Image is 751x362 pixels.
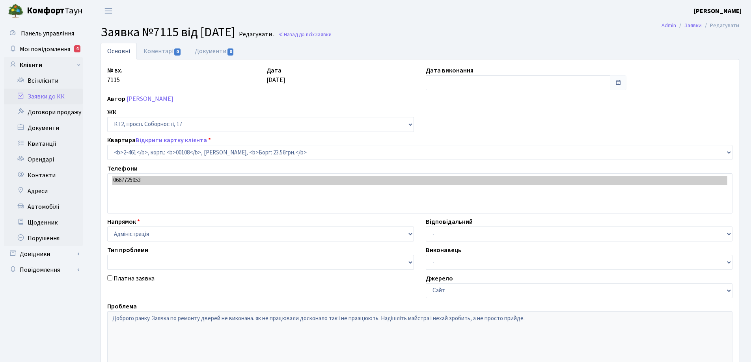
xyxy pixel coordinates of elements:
[27,4,83,18] span: Таун
[4,104,83,120] a: Договори продажу
[101,66,261,90] div: 7115
[4,41,83,57] a: Мої повідомлення4
[101,43,137,59] a: Основні
[101,23,235,41] span: Заявка №7115 від [DATE]
[107,164,138,173] label: Телефони
[4,183,83,199] a: Адреси
[4,73,83,89] a: Всі клієнти
[4,167,83,183] a: Контакти
[127,95,173,103] a: [PERSON_NAME]
[8,3,24,19] img: logo.png
[107,94,125,104] label: Автор
[137,43,188,59] a: Коментарі
[20,45,70,54] span: Мої повідомлення
[4,199,83,215] a: Автомобілі
[315,31,332,38] span: Заявки
[107,145,732,160] select: )
[4,262,83,278] a: Повідомлення
[188,43,241,59] a: Документи
[114,274,155,283] label: Платна заявка
[278,31,332,38] a: Назад до всіхЗаявки
[107,136,211,145] label: Квартира
[107,302,137,311] label: Проблема
[261,66,420,90] div: [DATE]
[4,152,83,167] a: Орендарі
[4,136,83,152] a: Квитанції
[426,66,473,75] label: Дата виконання
[107,108,116,117] label: ЖК
[74,45,80,52] div: 4
[4,57,83,73] a: Клієнти
[99,4,118,17] button: Переключити навігацію
[112,176,727,185] option: 0667725953
[426,245,461,255] label: Виконавець
[684,21,702,30] a: Заявки
[650,17,751,34] nav: breadcrumb
[694,7,742,15] b: [PERSON_NAME]
[227,48,234,56] span: 0
[237,31,274,38] small: Редагувати .
[107,245,148,255] label: Тип проблеми
[4,26,83,41] a: Панель управління
[4,230,83,246] a: Порушення
[174,48,181,56] span: 0
[21,29,74,38] span: Панель управління
[107,217,140,226] label: Напрямок
[662,21,676,30] a: Admin
[107,66,123,75] label: № вх.
[4,246,83,262] a: Довідники
[4,89,83,104] a: Заявки до КК
[4,120,83,136] a: Документи
[694,6,742,16] a: [PERSON_NAME]
[266,66,281,75] label: Дата
[426,217,473,226] label: Відповідальний
[136,136,207,145] a: Відкрити картку клієнта
[702,21,739,30] li: Редагувати
[27,4,65,17] b: Комфорт
[426,274,453,283] label: Джерело
[4,215,83,230] a: Щоденник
